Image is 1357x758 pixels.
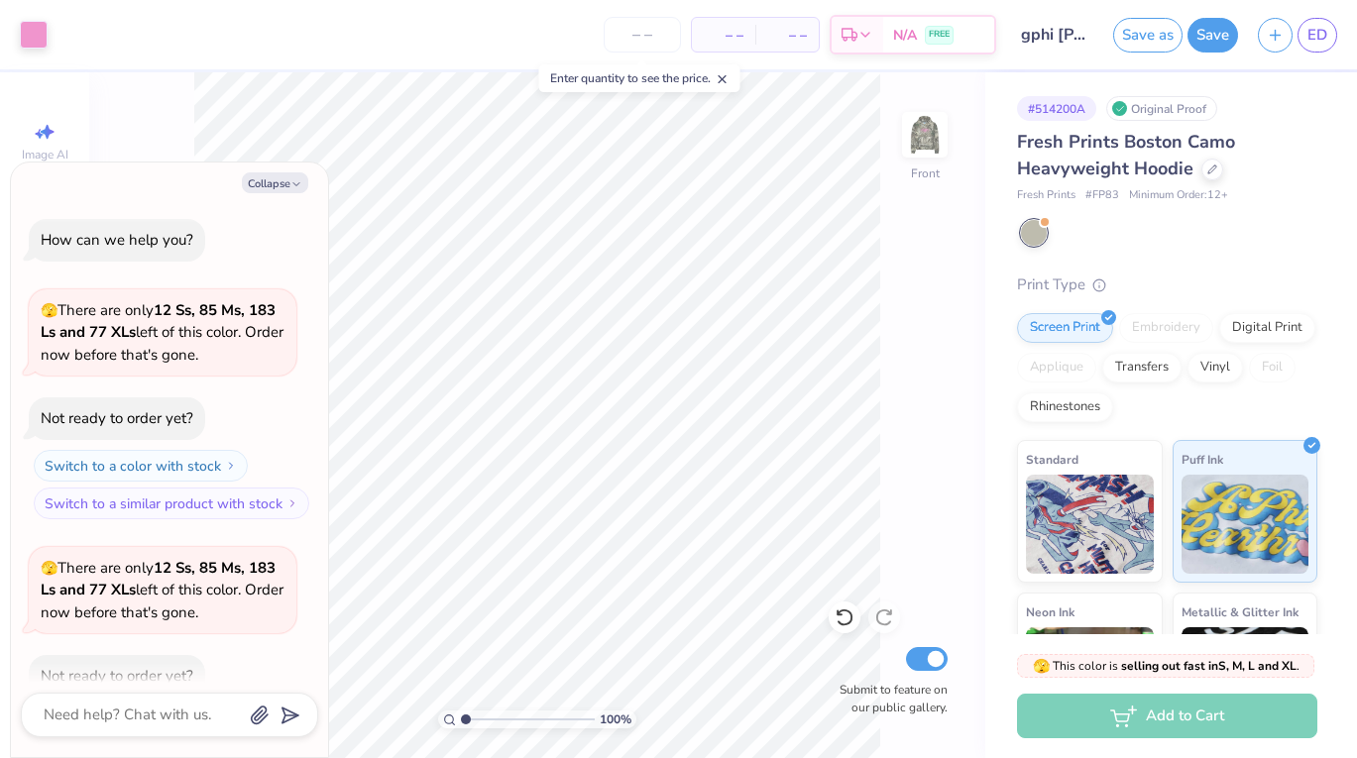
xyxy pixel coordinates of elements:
[1026,627,1154,726] img: Neon Ink
[41,558,276,600] strong: 12 Ss, 85 Ms, 183 Ls and 77 XLs
[1106,96,1217,121] div: Original Proof
[1026,449,1078,470] span: Standard
[1249,353,1296,382] div: Foil
[911,164,940,182] div: Front
[1182,601,1299,622] span: Metallic & Glitter Ink
[41,301,57,320] span: 🫣
[1017,96,1096,121] div: # 514200A
[41,666,193,686] div: Not ready to order yet?
[41,559,57,578] span: 🫣
[1017,392,1113,422] div: Rhinestones
[1129,187,1228,204] span: Minimum Order: 12 +
[1113,18,1183,53] button: Save as
[1085,187,1119,204] span: # FP83
[286,497,298,509] img: Switch to a similar product with stock
[829,681,948,716] label: Submit to feature on our public gallery.
[1017,313,1113,343] div: Screen Print
[242,172,308,193] button: Collapse
[34,450,248,482] button: Switch to a color with stock
[41,230,193,250] div: How can we help you?
[539,64,740,92] div: Enter quantity to see the price.
[1017,353,1096,382] div: Applique
[41,300,283,365] span: There are only left of this color. Order now before that's gone.
[1307,24,1327,47] span: ED
[1033,657,1050,676] span: 🫣
[41,558,283,622] span: There are only left of this color. Order now before that's gone.
[1033,657,1300,675] span: This color is .
[1017,273,1317,296] div: Print Type
[604,17,681,53] input: – –
[893,25,917,46] span: N/A
[1219,313,1315,343] div: Digital Print
[1119,313,1213,343] div: Embroidery
[1102,353,1182,382] div: Transfers
[1182,475,1309,574] img: Puff Ink
[41,408,193,428] div: Not ready to order yet?
[22,147,68,162] span: Image AI
[1026,601,1074,622] span: Neon Ink
[1017,187,1075,204] span: Fresh Prints
[905,115,945,155] img: Front
[1017,130,1235,180] span: Fresh Prints Boston Camo Heavyweight Hoodie
[929,28,950,42] span: FREE
[41,300,276,343] strong: 12 Ss, 85 Ms, 183 Ls and 77 XLs
[1026,475,1154,574] img: Standard
[225,460,237,472] img: Switch to a color with stock
[767,25,807,46] span: – –
[1121,658,1297,674] strong: selling out fast in S, M, L and XL
[1006,15,1103,54] input: Untitled Design
[1182,627,1309,726] img: Metallic & Glitter Ink
[1298,18,1337,53] a: ED
[704,25,743,46] span: – –
[34,487,309,519] button: Switch to a similar product with stock
[1187,18,1238,53] button: Save
[1182,449,1223,470] span: Puff Ink
[600,710,631,728] span: 100 %
[1187,353,1243,382] div: Vinyl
